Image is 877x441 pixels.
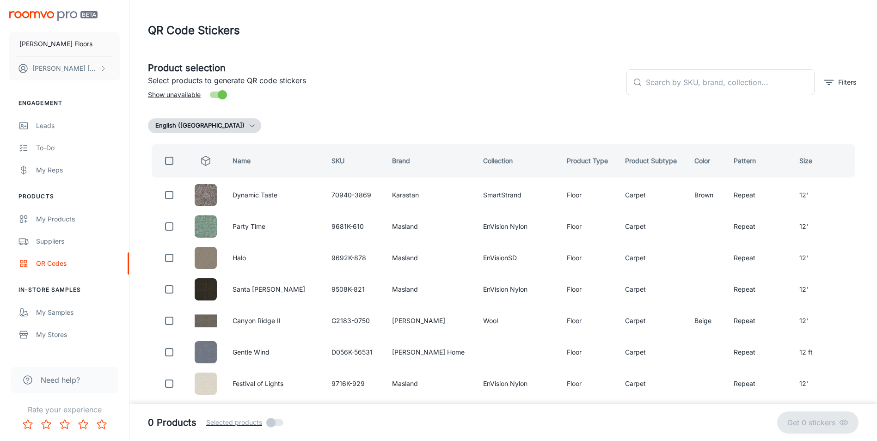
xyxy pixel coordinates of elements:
[476,213,559,240] td: EnVision Nylon
[726,144,792,178] th: Pattern
[792,144,859,178] th: Size
[36,330,120,340] div: My Stores
[687,144,726,178] th: Color
[41,374,80,386] span: Need help?
[148,61,619,75] h5: Product selection
[385,181,476,209] td: Karastan
[792,401,859,429] td: 12'
[476,276,559,303] td: EnVision Nylon
[385,307,476,335] td: [PERSON_NAME]
[36,143,120,153] div: To-do
[726,370,792,398] td: Repeat
[9,11,98,21] img: Roomvo PRO Beta
[726,213,792,240] td: Repeat
[726,307,792,335] td: Repeat
[74,415,92,434] button: Rate 4 star
[726,181,792,209] td: Repeat
[225,276,324,303] td: Santa [PERSON_NAME]
[618,401,687,429] td: Carpet
[37,415,55,434] button: Rate 2 star
[618,181,687,209] td: Carpet
[225,213,324,240] td: Party Time
[559,276,618,303] td: Floor
[559,213,618,240] td: Floor
[559,338,618,366] td: Floor
[55,415,74,434] button: Rate 3 star
[618,370,687,398] td: Carpet
[18,415,37,434] button: Rate 1 star
[385,144,476,178] th: Brand
[9,56,120,80] button: [PERSON_NAME] [PERSON_NAME]
[618,144,687,178] th: Product Subtype
[206,417,262,428] span: Selected products
[148,22,240,39] h1: QR Code Stickers
[148,416,196,429] h5: 0 Products
[559,370,618,398] td: Floor
[19,39,92,49] p: [PERSON_NAME] Floors
[148,90,201,100] span: Show unavailable
[36,236,120,246] div: Suppliers
[476,307,559,335] td: Wool
[324,401,385,429] td: 70943-3565
[726,276,792,303] td: Repeat
[9,32,120,56] button: [PERSON_NAME] Floors
[792,338,859,366] td: 12 ft
[792,244,859,272] td: 12'
[476,401,559,429] td: SmartStrand
[559,307,618,335] td: Floor
[792,181,859,209] td: 12'
[618,338,687,366] td: Carpet
[687,181,726,209] td: Brown
[36,307,120,318] div: My Samples
[385,276,476,303] td: Masland
[385,370,476,398] td: Masland
[225,401,324,429] td: Design Paradise
[36,121,120,131] div: Leads
[726,338,792,366] td: Repeat
[324,213,385,240] td: 9681K-610
[385,244,476,272] td: Masland
[385,401,476,429] td: Karastan
[148,118,261,133] button: English ([GEOGRAPHIC_DATA])
[646,69,815,95] input: Search by SKU, brand, collection...
[148,75,619,86] p: Select products to generate QR code stickers
[792,213,859,240] td: 12'
[792,370,859,398] td: 12'
[324,244,385,272] td: 9692K-878
[687,401,726,429] td: Blue
[726,244,792,272] td: Repeat
[822,75,859,90] button: filter
[225,370,324,398] td: Festival of Lights
[225,144,324,178] th: Name
[726,401,792,429] td: Repeat
[687,307,726,335] td: Beige
[324,338,385,366] td: D056K-56531
[36,165,120,175] div: My Reps
[476,144,559,178] th: Collection
[838,77,856,87] p: Filters
[559,401,618,429] td: Floor
[559,244,618,272] td: Floor
[559,144,618,178] th: Product Type
[476,244,559,272] td: EnVisionSD
[476,181,559,209] td: SmartStrand
[225,338,324,366] td: Gentle Wind
[618,307,687,335] td: Carpet
[225,181,324,209] td: Dynamic Taste
[36,258,120,269] div: QR Codes
[225,244,324,272] td: Halo
[792,307,859,335] td: 12'
[618,244,687,272] td: Carpet
[792,276,859,303] td: 12'
[7,404,122,415] p: Rate your experience
[225,307,324,335] td: Canyon Ridge II
[324,144,385,178] th: SKU
[324,307,385,335] td: G2183-0750
[324,181,385,209] td: 70940-3869
[559,181,618,209] td: Floor
[324,370,385,398] td: 9716K-929
[36,214,120,224] div: My Products
[324,276,385,303] td: 9508K-821
[618,276,687,303] td: Carpet
[92,415,111,434] button: Rate 5 star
